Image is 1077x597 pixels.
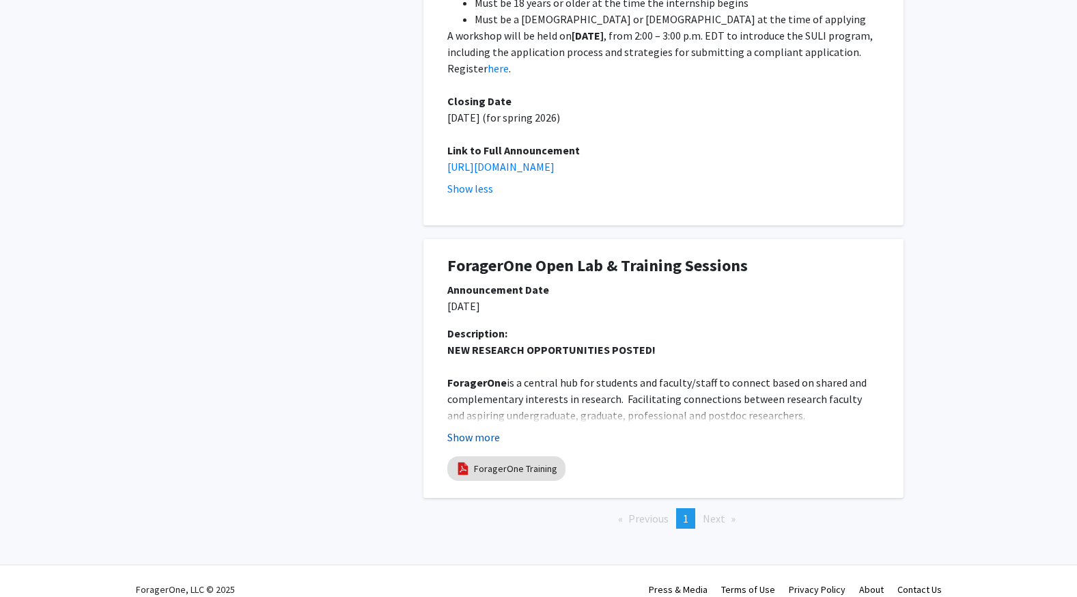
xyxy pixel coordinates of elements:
[447,143,580,157] strong: Link to Full Announcement
[447,325,880,342] div: Description:
[447,27,880,77] p: A workshop will be held on , from 2:00 – 3:00 p.m. EDT to introduce the SULI program, including t...
[447,281,880,298] div: Announcement Date
[475,11,880,27] li: Must be a [DEMOGRAPHIC_DATA] or [DEMOGRAPHIC_DATA] at the time of applying
[456,461,471,476] img: pdf_icon.png
[572,29,604,42] strong: [DATE]
[721,583,775,596] a: Terms of Use
[447,374,880,424] p: is a central hub for students and faculty/staff to connect based on shared and complementary inte...
[447,256,880,276] h1: ForagerOne Open Lab & Training Sessions
[488,61,509,75] a: here
[789,583,845,596] a: Privacy Policy
[683,512,688,525] span: 1
[447,298,880,314] p: [DATE]
[423,508,904,529] ul: Pagination
[859,583,884,596] a: About
[649,583,708,596] a: Press & Media
[703,512,725,525] span: Next
[447,343,656,357] strong: NEW RESEARCH OPPORTUNITIES POSTED!
[10,536,58,587] iframe: Chat
[447,429,500,445] button: Show more
[628,512,669,525] span: Previous
[447,109,880,126] p: [DATE] (for spring 2026)
[447,94,512,108] strong: Closing Date
[447,160,555,173] a: [URL][DOMAIN_NAME]
[447,180,493,197] button: Show less
[474,462,557,476] a: ForagerOne Training
[897,583,942,596] a: Contact Us
[447,376,507,389] strong: ForagerOne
